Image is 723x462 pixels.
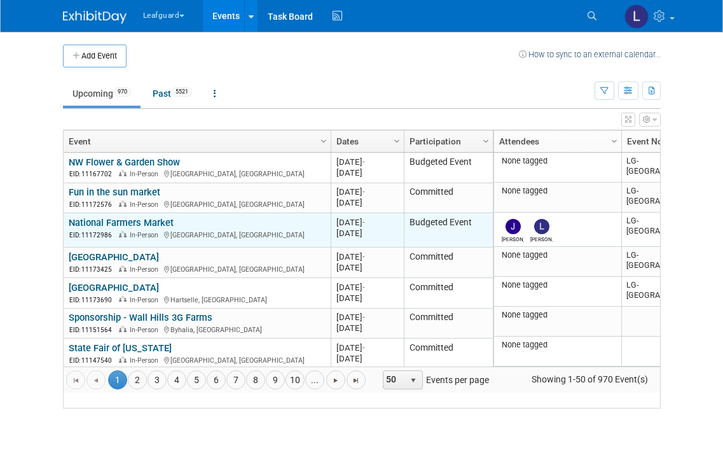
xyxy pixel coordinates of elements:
a: Dates [336,130,396,152]
img: In-Person Event [119,200,127,207]
a: Column Settings [317,130,331,150]
span: Go to the previous page [91,375,101,386]
img: In-Person Event [119,356,127,363]
div: Josh Smith [502,234,524,242]
a: [GEOGRAPHIC_DATA] [69,251,159,263]
a: Column Settings [390,130,404,150]
a: Attendees [499,130,613,152]
span: In-Person [130,326,162,334]
div: None tagged [499,156,616,166]
span: In-Person [130,170,162,178]
span: Go to the last page [351,375,361,386]
span: Column Settings [392,136,402,146]
td: Committed [404,248,493,278]
div: None tagged [499,186,616,196]
span: - [362,283,365,292]
a: 5 [187,370,206,389]
a: State Fair of [US_STATE] [69,342,172,354]
div: [GEOGRAPHIC_DATA], [GEOGRAPHIC_DATA] [69,199,325,209]
img: Lovell Fields [624,4,649,29]
td: LG-[GEOGRAPHIC_DATA] [621,213,717,247]
img: Lovell Fields [534,219,549,234]
span: Go to the next page [331,375,341,386]
img: Josh Smith [506,219,521,234]
span: EID: 11173690 [69,297,117,304]
a: National Farmers Market [69,217,174,228]
img: In-Person Event [119,170,127,176]
span: - [362,218,365,227]
a: Event Notes [627,130,708,152]
span: In-Person [130,356,162,365]
td: LG-[GEOGRAPHIC_DATA] [621,277,717,307]
a: How to sync to an external calendar... [519,50,661,59]
a: 9 [266,370,285,389]
div: None tagged [499,250,616,260]
a: Upcoming970 [63,81,141,106]
span: - [362,157,365,167]
div: [DATE] [336,342,398,353]
span: In-Person [130,200,162,209]
a: 7 [226,370,245,389]
div: [DATE] [336,251,398,262]
td: LG-[GEOGRAPHIC_DATA] [621,153,717,183]
span: EID: 11173425 [69,266,117,273]
span: 1 [108,370,127,389]
a: [GEOGRAPHIC_DATA] [69,282,159,293]
span: Column Settings [481,136,491,146]
td: Committed [404,183,493,214]
td: LG-[GEOGRAPHIC_DATA] [621,247,717,277]
div: [DATE] [336,293,398,304]
span: 50 [383,371,405,389]
button: Add Event [63,45,127,67]
span: EID: 11151564 [69,326,117,333]
a: 8 [246,370,265,389]
a: Go to the next page [326,370,345,389]
div: [DATE] [336,282,398,293]
span: In-Person [130,231,162,239]
img: In-Person Event [119,326,127,332]
span: select [408,375,418,386]
div: Byhalia, [GEOGRAPHIC_DATA] [69,324,325,335]
div: [DATE] [336,262,398,273]
span: 970 [114,87,131,97]
td: Committed [404,339,493,369]
td: LG-[GEOGRAPHIC_DATA] [621,183,717,213]
td: Budgeted Event [404,213,493,248]
div: [GEOGRAPHIC_DATA], [GEOGRAPHIC_DATA] [69,229,325,240]
a: 10 [286,370,305,389]
td: Committed [404,309,493,339]
a: 3 [148,370,167,389]
div: [DATE] [336,186,398,197]
div: [DATE] [336,167,398,178]
span: EID: 11172986 [69,232,117,239]
td: Budgeted Event [404,153,493,183]
a: 2 [128,370,147,389]
a: Sponsorship - Wall Hills 3G Farms [69,312,212,323]
div: [DATE] [336,353,398,364]
a: Participation [410,130,485,152]
span: In-Person [130,265,162,274]
span: EID: 11147540 [69,357,117,364]
div: [GEOGRAPHIC_DATA], [GEOGRAPHIC_DATA] [69,354,325,365]
img: In-Person Event [119,265,127,272]
span: EID: 11172576 [69,201,117,208]
a: ... [305,370,324,389]
div: [DATE] [336,157,398,167]
img: In-Person Event [119,296,127,302]
div: Hartselle, [GEOGRAPHIC_DATA] [69,294,325,305]
div: [DATE] [336,323,398,333]
a: 6 [207,370,226,389]
div: None tagged [499,340,616,350]
div: [DATE] [336,217,398,228]
a: Past5521 [143,81,202,106]
a: Go to the first page [66,370,85,389]
a: Column Settings [479,130,493,150]
span: Column Settings [609,136,619,146]
div: [DATE] [336,197,398,208]
div: [DATE] [336,312,398,323]
span: - [362,343,365,353]
a: Event [69,130,322,152]
span: - [362,312,365,322]
div: None tagged [499,280,616,290]
div: [GEOGRAPHIC_DATA], [GEOGRAPHIC_DATA] [69,168,325,179]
